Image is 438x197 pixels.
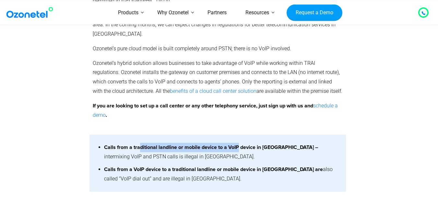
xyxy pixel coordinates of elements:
li: also called “VoIP dial out” and are illegal in [GEOGRAPHIC_DATA]. [104,163,340,185]
a: Products [109,1,148,24]
a: Resources [236,1,278,24]
strong: Calls from a traditional landline or mobile device to a VoIP device in [GEOGRAPHIC_DATA] – [104,145,318,150]
p: The VoIP telephony is in an evolving stage in [GEOGRAPHIC_DATA], and TRAI is keeping a keen watch... [93,11,343,39]
a: Request a Demo [287,4,342,21]
strong: If you are looking to set up a call center or any other telephony service, just sign up with us a... [93,103,338,118]
li: intermixing VoIP and PSTN calls is illegal in [GEOGRAPHIC_DATA]. [104,141,340,163]
a: Why Ozonetel [148,1,198,24]
a: Partners [198,1,236,24]
strong: Calls from a VoIP device to a traditional landline or mobile device in [GEOGRAPHIC_DATA] are [104,167,323,172]
p: Ozonetel’s pure cloud model is built completely around PSTN; there is no VoIP involved. [93,44,343,54]
a: schedule a demo [93,103,338,118]
p: Ozonetel’s hybrid solution allows businesses to take advantage of VoIP while working within TRAI ... [93,59,343,96]
a: benefits of a cloud call center solution [170,88,256,94]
